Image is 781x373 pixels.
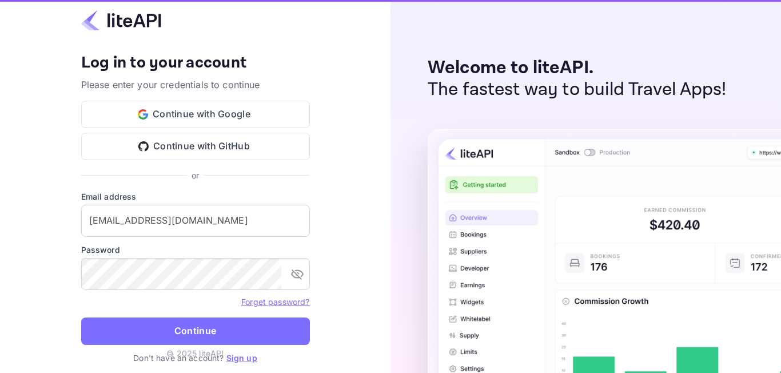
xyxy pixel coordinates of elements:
a: Forget password? [241,297,309,307]
a: Sign up [226,353,257,363]
img: liteapi [81,9,161,31]
h4: Log in to your account [81,53,310,73]
button: Continue [81,318,310,345]
input: Enter your email address [81,205,310,237]
label: Password [81,244,310,256]
button: toggle password visibility [286,263,309,285]
p: or [192,169,199,181]
p: © 2025 liteAPI [166,347,224,359]
p: Please enter your credentials to continue [81,78,310,92]
p: Welcome to liteAPI. [428,57,727,79]
button: Continue with GitHub [81,133,310,160]
p: The fastest way to build Travel Apps! [428,79,727,101]
a: Forget password? [241,296,309,307]
p: Don't have an account? [81,352,310,364]
button: Continue with Google [81,101,310,128]
label: Email address [81,191,310,203]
